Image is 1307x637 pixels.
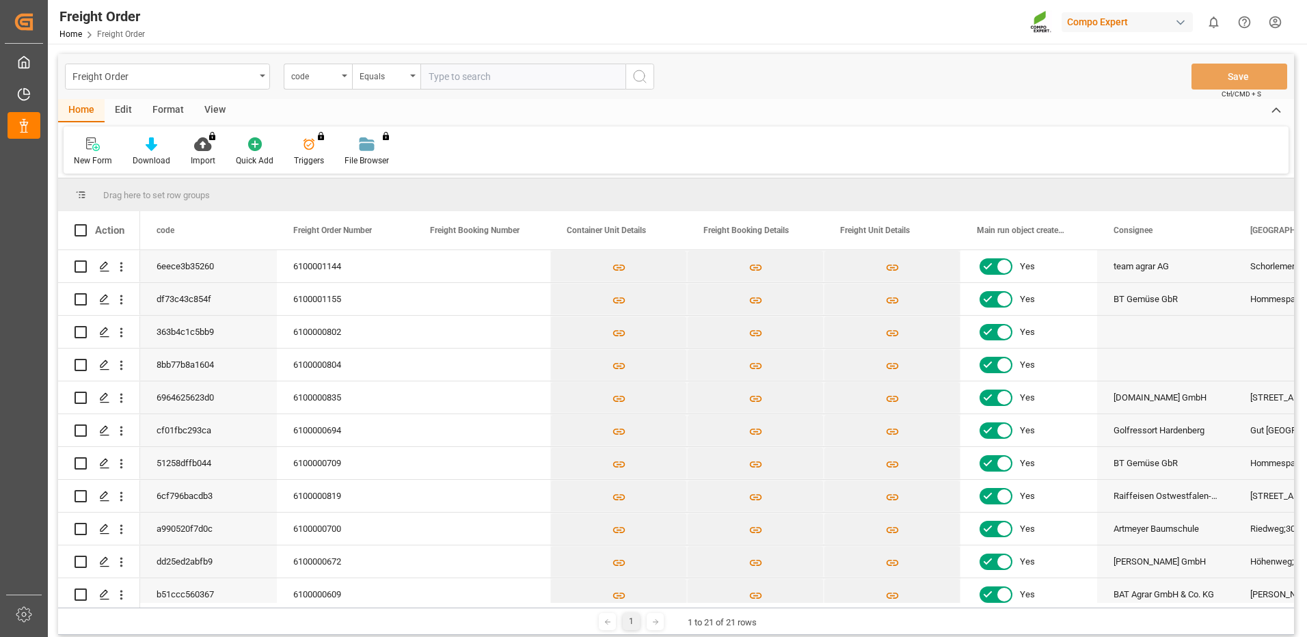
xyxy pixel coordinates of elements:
[65,64,270,90] button: open menu
[1020,415,1035,446] span: Yes
[1097,414,1234,446] div: Golfressort Hardenberg
[194,99,236,122] div: View
[140,480,277,512] div: 6cf796bacdb3
[1222,89,1261,99] span: Ctrl/CMD + S
[293,226,372,235] span: Freight Order Number
[58,250,140,283] div: Press SPACE to select this row.
[140,250,277,282] div: 6eece3b35260
[140,316,277,348] div: 363b4c1c5bb9
[140,578,277,610] div: b51ccc560367
[1229,7,1260,38] button: Help Center
[140,447,277,479] div: 51258dffb044
[625,64,654,90] button: search button
[291,67,338,83] div: code
[140,283,277,315] div: df73c43c854f
[59,29,82,39] a: Home
[1020,316,1035,348] span: Yes
[58,349,140,381] div: Press SPACE to select this row.
[236,154,273,167] div: Quick Add
[58,99,105,122] div: Home
[277,316,414,348] div: 6100000802
[1097,250,1234,282] div: team agrar AG
[58,513,140,545] div: Press SPACE to select this row.
[1020,546,1035,578] span: Yes
[277,447,414,479] div: 6100000709
[567,226,646,235] span: Container Unit Details
[430,226,520,235] span: Freight Booking Number
[1097,545,1234,578] div: [PERSON_NAME] GmbH
[140,545,277,578] div: dd25ed2abfb9
[58,578,140,611] div: Press SPACE to select this row.
[1020,251,1035,282] span: Yes
[840,226,910,235] span: Freight Unit Details
[105,99,142,122] div: Edit
[140,381,277,414] div: 6964625623d0
[58,381,140,414] div: Press SPACE to select this row.
[1097,578,1234,610] div: BAT Agrar GmbH & Co. KG
[133,154,170,167] div: Download
[1020,382,1035,414] span: Yes
[1020,579,1035,610] span: Yes
[103,190,210,200] span: Drag here to set row groups
[58,316,140,349] div: Press SPACE to select this row.
[1097,381,1234,414] div: [DOMAIN_NAME] GmbH
[420,64,625,90] input: Type to search
[74,154,112,167] div: New Form
[703,226,789,235] span: Freight Booking Details
[72,67,255,84] div: Freight Order
[58,414,140,447] div: Press SPACE to select this row.
[277,480,414,512] div: 6100000819
[1030,10,1052,34] img: Screenshot%202023-09-29%20at%2010.02.21.png_1712312052.png
[277,414,414,446] div: 6100000694
[1198,7,1229,38] button: show 0 new notifications
[142,99,194,122] div: Format
[977,226,1068,235] span: Main run object created Status
[157,226,174,235] span: code
[1097,283,1234,315] div: BT Gemüse GbR
[58,447,140,480] div: Press SPACE to select this row.
[277,381,414,414] div: 6100000835
[1020,448,1035,479] span: Yes
[1062,9,1198,35] button: Compo Expert
[277,349,414,381] div: 6100000804
[1191,64,1287,90] button: Save
[277,545,414,578] div: 6100000672
[140,414,277,446] div: cf01fbc293ca
[1020,284,1035,315] span: Yes
[58,480,140,513] div: Press SPACE to select this row.
[352,64,420,90] button: open menu
[623,613,640,630] div: 1
[140,349,277,381] div: 8bb77b8a1604
[688,616,757,629] div: 1 to 21 of 21 rows
[284,64,352,90] button: open menu
[140,513,277,545] div: a990520f7d0c
[1020,480,1035,512] span: Yes
[58,545,140,578] div: Press SPACE to select this row.
[277,513,414,545] div: 6100000700
[277,250,414,282] div: 6100001144
[277,283,414,315] div: 6100001155
[1020,349,1035,381] span: Yes
[1020,513,1035,545] span: Yes
[95,224,124,236] div: Action
[59,6,145,27] div: Freight Order
[1114,226,1153,235] span: Consignee
[58,283,140,316] div: Press SPACE to select this row.
[1097,480,1234,512] div: Raiffeisen Ostwestfalen-Lippe AG, Lager Lage Betrieb 8119300
[360,67,406,83] div: Equals
[1062,12,1193,32] div: Compo Expert
[1097,447,1234,479] div: BT Gemüse GbR
[277,578,414,610] div: 6100000609
[1097,513,1234,545] div: Artmeyer Baumschule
